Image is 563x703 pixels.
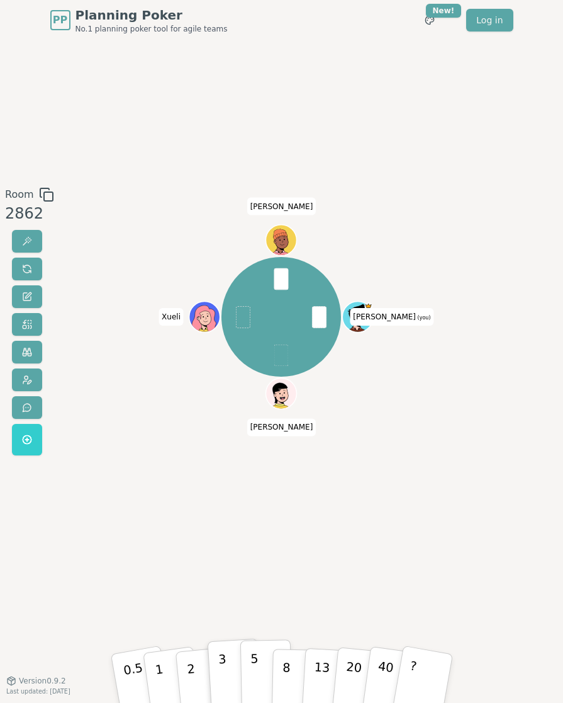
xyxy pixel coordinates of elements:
[247,418,316,436] span: Click to change your name
[416,315,431,321] span: (you)
[53,13,67,28] span: PP
[12,369,42,391] button: Change avatar
[247,198,316,215] span: Click to change your name
[75,24,228,34] span: No.1 planning poker tool for agile teams
[6,676,66,686] button: Version0.9.2
[75,6,228,24] span: Planning Poker
[6,688,70,695] span: Last updated: [DATE]
[365,302,372,310] span: Alex is the host
[12,341,42,363] button: Watch only
[343,302,372,331] button: Click to change your avatar
[159,308,184,326] span: Click to change your name
[12,285,42,308] button: Change name
[50,6,228,34] a: PPPlanning PokerNo.1 planning poker tool for agile teams
[418,9,441,31] button: New!
[12,313,42,336] button: Change deck
[426,4,462,18] div: New!
[12,396,42,419] button: Send feedback
[12,258,42,280] button: Reset votes
[19,676,66,686] span: Version 0.9.2
[12,230,42,253] button: Reveal votes
[466,9,513,31] a: Log in
[5,202,54,225] div: 2862
[5,187,34,202] span: Room
[12,424,42,455] button: Get a named room
[350,308,433,326] span: Click to change your name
